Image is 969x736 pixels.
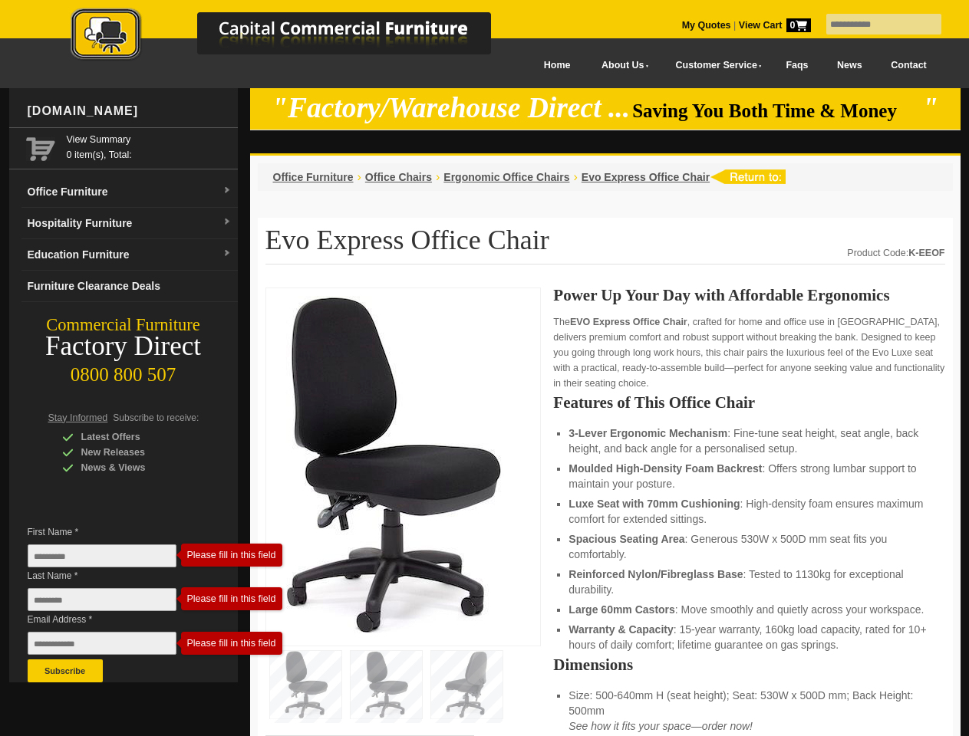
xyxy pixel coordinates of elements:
[28,632,176,655] input: Email Address *
[62,460,208,475] div: News & Views
[28,8,565,68] a: Capital Commercial Furniture Logo
[272,92,630,123] em: "Factory/Warehouse Direct ...
[570,317,687,327] strong: EVO Express Office Chair
[585,48,658,83] a: About Us
[573,169,577,185] li: ›
[113,412,199,423] span: Subscribe to receive:
[569,623,673,636] strong: Warranty & Capacity
[21,88,238,134] div: [DOMAIN_NAME]
[786,18,811,32] span: 0
[569,533,684,545] strong: Spacious Seating Area
[21,271,238,302] a: Furniture Clearance Deals
[21,239,238,271] a: Education Furnituredropdown
[443,171,569,183] a: Ergonomic Office Chairs
[569,426,929,456] li: : Fine-tune seat height, seat angle, back height, and back angle for a personalised setup.
[273,171,354,183] a: Office Furniture
[365,171,432,183] a: Office Chairs
[28,524,199,540] span: First Name *
[553,287,944,303] h2: Power Up Your Day with Affordable Ergonomics
[553,314,944,391] p: The , crafted for home and office use in [GEOGRAPHIC_DATA], delivers premium comfort and robust s...
[62,445,208,460] div: New Releases
[222,218,232,227] img: dropdown
[187,593,276,604] div: Please fill in this field
[28,588,176,611] input: Last Name *
[658,48,771,83] a: Customer Service
[9,356,238,386] div: 0800 800 507
[569,461,929,491] li: : Offers strong lumbar support to maintain your posture.
[739,20,811,31] strong: View Cart
[274,296,504,633] img: Comfortable Evo Express Office Chair with 70mm high-density foam seat and large 60mm castors.
[569,531,929,562] li: : Generous 530W x 500D mm seat fits you comfortably.
[9,336,238,357] div: Factory Direct
[62,429,208,445] div: Latest Offers
[28,612,199,627] span: Email Address *
[569,603,675,616] strong: Large 60mm Castors
[582,171,710,183] a: Evo Express Office Chair
[67,132,232,147] a: View Summary
[822,48,876,83] a: News
[569,496,929,527] li: : High-density foam ensures maximum comfort for extended sittings.
[569,427,727,439] strong: 3-Lever Ergonomic Mechanism
[222,186,232,195] img: dropdown
[67,132,232,160] span: 0 item(s), Total:
[569,567,929,597] li: : Tested to 1130kg for exceptional durability.
[736,20,810,31] a: View Cart0
[28,544,176,567] input: First Name *
[569,720,753,732] em: See how it fits your space—order now!
[847,245,944,261] div: Product Code:
[9,314,238,336] div: Commercial Furniture
[28,659,103,682] button: Subscribe
[436,169,440,185] li: ›
[710,169,786,184] img: return to
[569,568,743,580] strong: Reinforced Nylon/Fibreglass Base
[569,462,762,475] strong: Moulded High-Density Foam Backrest
[553,395,944,410] h2: Features of This Office Chair
[632,100,920,121] span: Saving You Both Time & Money
[187,638,276,649] div: Please fill in this field
[876,48,941,83] a: Contact
[222,249,232,258] img: dropdown
[569,498,740,510] strong: Luxe Seat with 70mm Cushioning
[358,169,361,185] li: ›
[772,48,823,83] a: Faqs
[682,20,731,31] a: My Quotes
[553,657,944,672] h2: Dimensions
[28,568,199,583] span: Last Name *
[922,92,938,123] em: "
[908,248,944,258] strong: K-EEOF
[21,208,238,239] a: Hospitality Furnituredropdown
[21,176,238,208] a: Office Furnituredropdown
[569,602,929,617] li: : Move smoothly and quietly across your workspace.
[187,550,276,560] div: Please fill in this field
[28,8,565,64] img: Capital Commercial Furniture Logo
[48,412,108,423] span: Stay Informed
[569,622,929,652] li: : 15-year warranty, 160kg load capacity, rated for 10+ hours of daily comfort; lifetime guarantee...
[569,688,929,734] li: Size: 500-640mm H (seat height); Seat: 530W x 500D mm; Back Height: 500mm
[265,225,945,264] h1: Evo Express Office Chair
